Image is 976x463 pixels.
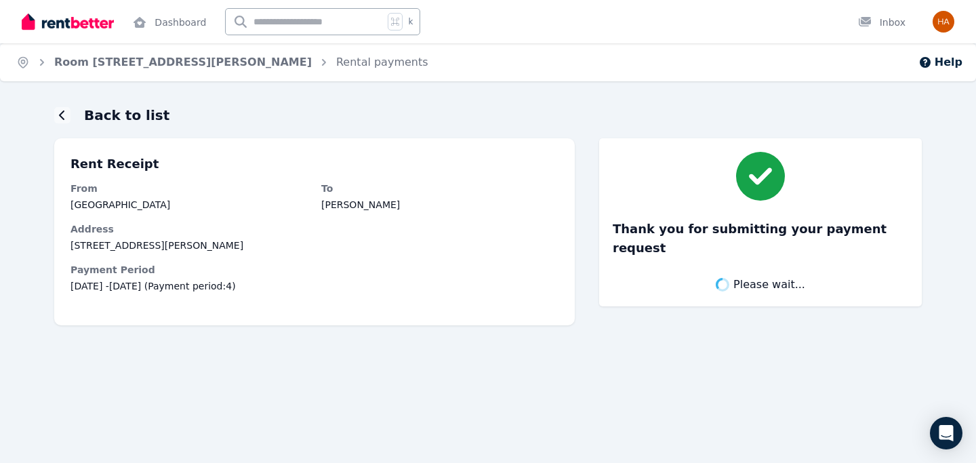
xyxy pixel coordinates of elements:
[70,279,558,293] span: [DATE] - [DATE] (Payment period: 4 )
[933,11,954,33] img: Hamish Deo
[336,56,428,68] a: Rental payments
[70,198,308,212] dd: [GEOGRAPHIC_DATA]
[733,277,805,293] span: Please wait...
[70,263,558,277] dt: Payment Period
[22,12,114,32] img: RentBetter
[84,106,169,125] h1: Back to list
[70,239,558,252] dd: [STREET_ADDRESS][PERSON_NAME]
[70,155,558,174] p: Rent Receipt
[930,417,962,449] div: Open Intercom Messenger
[321,198,558,212] dd: [PERSON_NAME]
[54,56,312,68] a: Room [STREET_ADDRESS][PERSON_NAME]
[321,182,558,195] dt: To
[70,222,558,236] dt: Address
[408,16,413,27] span: k
[858,16,906,29] div: Inbox
[918,54,962,71] button: Help
[70,182,308,195] dt: From
[613,220,908,258] h3: Thank you for submitting your payment request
